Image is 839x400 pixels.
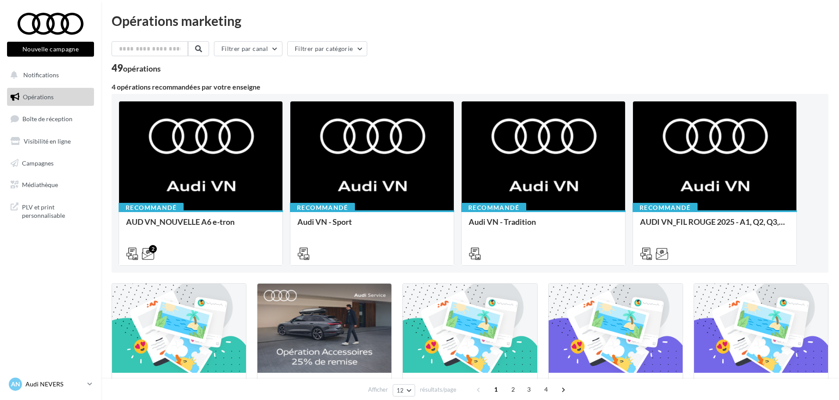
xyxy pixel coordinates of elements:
span: 12 [397,387,404,394]
span: AN [11,380,20,389]
a: Opérations [5,88,96,106]
button: 12 [393,384,415,396]
a: Boîte de réception [5,109,96,128]
span: 1 [489,382,503,396]
span: Campagnes [22,159,54,166]
span: 4 [539,382,553,396]
div: AUDI VN_FIL ROUGE 2025 - A1, Q2, Q3, Q5 et Q4 e-tron [640,217,789,235]
a: AN Audi NEVERS [7,376,94,393]
span: Opérations [23,93,54,101]
span: 3 [522,382,536,396]
button: Filtrer par catégorie [287,41,367,56]
button: Nouvelle campagne [7,42,94,57]
p: Audi NEVERS [25,380,84,389]
div: Audi VN - Sport [297,217,447,235]
span: PLV et print personnalisable [22,201,90,220]
a: Médiathèque [5,176,96,194]
div: 2 [149,245,157,253]
span: Médiathèque [22,181,58,188]
div: Audi VN - Tradition [469,217,618,235]
span: Boîte de réception [22,115,72,123]
a: Visibilité en ligne [5,132,96,151]
span: Afficher [368,386,388,394]
span: Notifications [23,71,59,79]
div: Recommandé [119,203,184,213]
div: 4 opérations recommandées par votre enseigne [112,83,828,90]
button: Filtrer par canal [214,41,282,56]
div: Opérations marketing [112,14,828,27]
a: Campagnes [5,154,96,173]
div: Recommandé [633,203,698,213]
div: opérations [123,65,161,72]
span: résultats/page [420,386,456,394]
div: Recommandé [461,203,526,213]
button: Notifications [5,66,92,84]
div: Recommandé [290,203,355,213]
span: 2 [506,382,520,396]
span: Visibilité en ligne [24,137,71,145]
div: AUD VN_NOUVELLE A6 e-tron [126,217,275,235]
a: PLV et print personnalisable [5,198,96,223]
div: 49 [112,63,161,73]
